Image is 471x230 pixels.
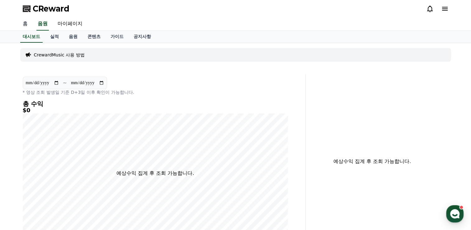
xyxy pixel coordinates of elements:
a: 홈 [18,17,33,31]
a: CrewardMusic 사용 방법 [34,52,85,58]
a: 대화 [41,178,80,194]
a: 설정 [80,178,120,194]
a: 대시보드 [20,31,43,43]
p: 예상수익 집계 후 조회 가능합니다. [116,170,194,177]
p: 예상수익 집계 후 조회 가능합니다. [311,158,434,165]
a: 마이페이지 [53,17,87,31]
span: 대화 [57,188,64,193]
a: 홈 [2,178,41,194]
span: 설정 [96,188,104,193]
p: * 영상 조회 발생일 기준 D+3일 이후 확인이 가능합니다. [23,89,288,95]
a: 가이드 [106,31,129,43]
a: 실적 [45,31,64,43]
a: 콘텐츠 [82,31,106,43]
a: 공지사항 [129,31,156,43]
p: ~ [63,79,67,87]
h5: $0 [23,107,288,113]
a: 음원 [36,17,49,31]
a: 음원 [64,31,82,43]
span: 홈 [20,188,23,193]
h4: 총 수익 [23,100,288,107]
a: CReward [23,4,69,14]
span: CReward [33,4,69,14]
